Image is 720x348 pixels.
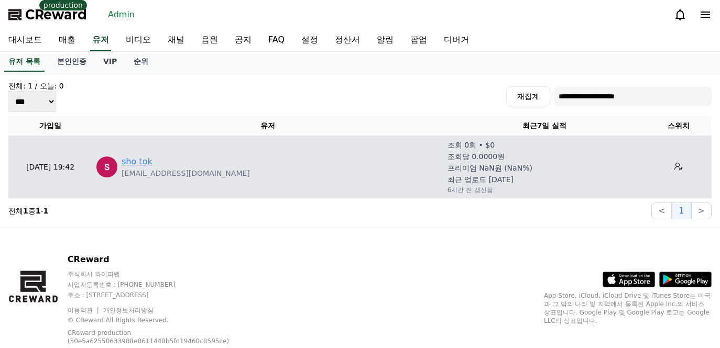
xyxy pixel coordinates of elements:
[402,29,435,51] a: 팝업
[3,274,69,300] a: Home
[326,29,368,51] a: 정산서
[8,116,92,136] th: 가입일
[448,174,514,185] p: 최근 업로드 [DATE]
[193,29,226,51] a: 음원
[226,29,260,51] a: 공지
[68,316,252,324] p: © CReward All Rights Reserved.
[23,207,28,215] strong: 1
[260,29,293,51] a: FAQ
[69,274,135,300] a: Messages
[448,186,493,194] p: 6시간 전 갱신됨
[36,207,41,215] strong: 1
[159,29,193,51] a: 채널
[646,116,712,136] th: 스위치
[122,155,152,168] a: sho tok
[90,29,111,51] a: 유저
[103,307,154,314] a: 개인정보처리방침
[104,6,139,23] a: Admin
[68,280,252,289] p: 사업자등록번호 : [PHONE_NUMBER]
[13,162,88,173] p: [DATE] 19:42
[95,52,125,72] a: VIP
[448,140,495,150] p: 조회 0회 • $0
[27,289,45,298] span: Home
[92,116,443,136] th: 유저
[4,52,45,72] a: 유저 목록
[448,151,505,162] p: 조회당 0.0000원
[50,29,84,51] a: 매출
[672,203,691,219] button: 1
[25,6,87,23] span: CReward
[651,203,672,219] button: <
[8,81,64,91] h4: 전체: 1 / 오늘: 0
[8,206,48,216] p: 전체 중 -
[135,274,201,300] a: Settings
[368,29,402,51] a: 알림
[43,207,49,215] strong: 1
[68,307,101,314] a: 이용약관
[87,290,118,298] span: Messages
[122,168,250,178] p: [EMAIL_ADDRESS][DOMAIN_NAME]
[691,203,712,219] button: >
[155,289,181,298] span: Settings
[8,6,87,23] a: CReward
[506,86,550,106] button: 재집계
[448,163,532,173] p: 프리미엄 NaN원 (NaN%)
[68,291,252,299] p: 주소 : [STREET_ADDRESS]
[443,116,646,136] th: 최근7일 실적
[49,52,95,72] a: 본인인증
[68,253,252,266] p: CReward
[68,329,235,345] p: CReward production (50e5a62550633988e0611448b5fd19460c8595ce)
[293,29,326,51] a: 설정
[117,29,159,51] a: 비디오
[68,270,252,278] p: 주식회사 와이피랩
[96,156,117,177] img: https://lh3.googleusercontent.com/a/ACg8ocKKuMGiOCj3llv4gPhHM9fmZkCmv_k8JfsznPU02U9ndTK0Pg=s96-c
[125,52,157,72] a: 순위
[544,291,712,325] p: App Store, iCloud, iCloud Drive 및 iTunes Store는 미국과 그 밖의 나라 및 지역에서 등록된 Apple Inc.의 서비스 상표입니다. Goo...
[435,29,477,51] a: 디버거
